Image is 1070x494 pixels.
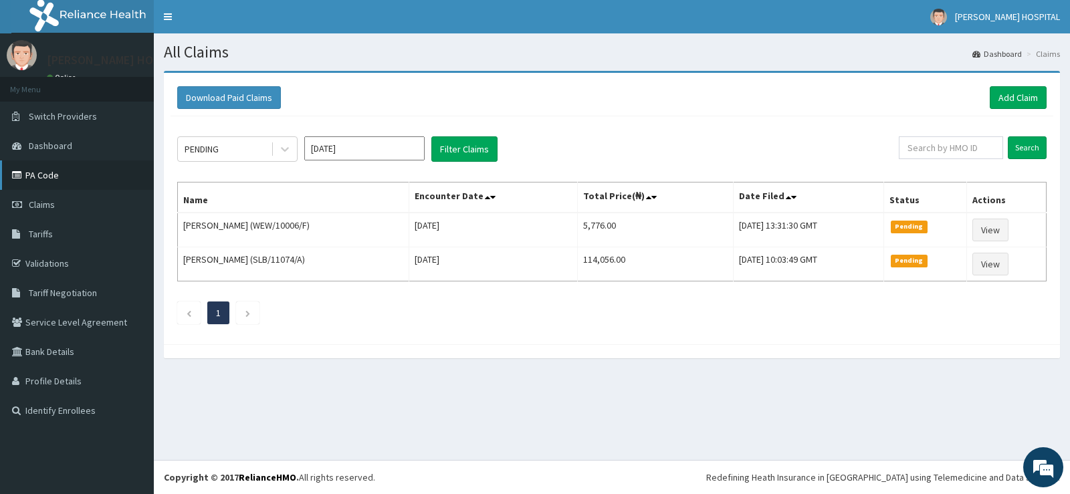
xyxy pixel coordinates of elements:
p: [PERSON_NAME] HOSPITAL [47,54,189,66]
td: 5,776.00 [577,213,733,247]
span: Pending [891,221,928,233]
td: [DATE] 13:31:30 GMT [734,213,884,247]
input: Search [1008,136,1047,159]
input: Select Month and Year [304,136,425,160]
button: Filter Claims [431,136,498,162]
a: View [972,253,1008,275]
td: 114,056.00 [577,247,733,281]
a: Page 1 is your current page [216,307,221,319]
a: RelianceHMO [239,471,296,483]
a: Online [47,73,79,82]
a: Next page [245,307,251,319]
td: [DATE] [409,247,577,281]
a: Add Claim [990,86,1047,109]
li: Claims [1023,48,1060,59]
th: Encounter Date [409,182,577,213]
div: Redefining Heath Insurance in [GEOGRAPHIC_DATA] using Telemedicine and Data Science! [706,471,1060,484]
th: Status [884,182,967,213]
h1: All Claims [164,43,1060,61]
td: [PERSON_NAME] (SLB/11074/A) [178,247,409,281]
th: Actions [966,182,1046,213]
div: PENDING [185,142,219,156]
th: Total Price(₦) [577,182,733,213]
img: User Image [7,40,37,70]
a: Previous page [186,307,192,319]
td: [DATE] 10:03:49 GMT [734,247,884,281]
strong: Copyright © 2017 . [164,471,299,483]
input: Search by HMO ID [899,136,1004,159]
td: [DATE] [409,213,577,247]
img: User Image [930,9,947,25]
button: Download Paid Claims [177,86,281,109]
th: Date Filed [734,182,884,213]
span: Switch Providers [29,110,97,122]
td: [PERSON_NAME] (WEW/10006/F) [178,213,409,247]
span: Dashboard [29,140,72,152]
span: Tariff Negotiation [29,287,97,299]
span: Tariffs [29,228,53,240]
span: Claims [29,199,55,211]
a: View [972,219,1008,241]
a: Dashboard [972,48,1022,59]
span: [PERSON_NAME] HOSPITAL [955,11,1060,23]
span: Pending [891,255,928,267]
footer: All rights reserved. [154,460,1070,494]
th: Name [178,182,409,213]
